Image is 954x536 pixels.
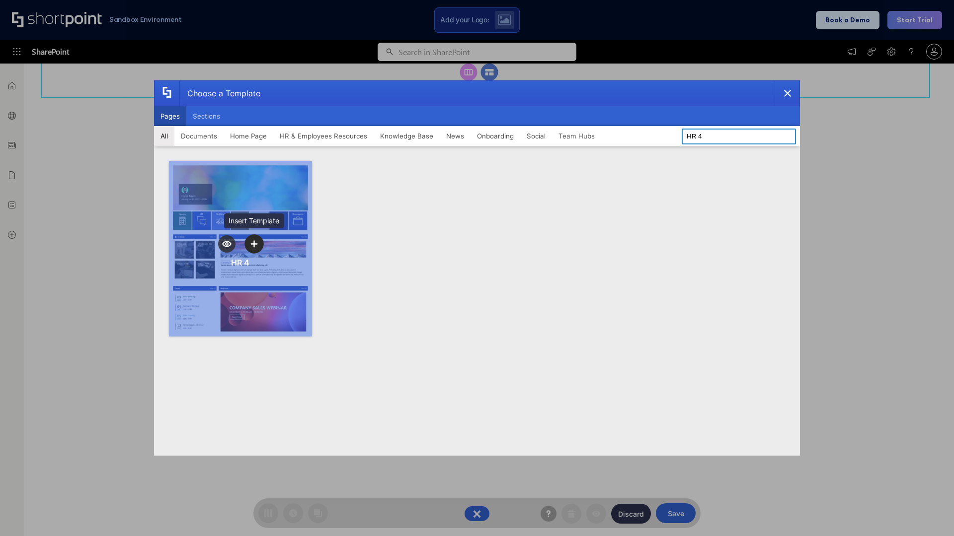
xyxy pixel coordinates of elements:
[154,126,174,146] button: All
[179,81,260,106] div: Choose a Template
[904,488,954,536] iframe: Chat Widget
[231,258,249,268] div: HR 4
[682,129,796,144] input: Search
[374,126,440,146] button: Knowledge Base
[186,106,227,126] button: Sections
[471,126,520,146] button: Onboarding
[273,126,374,146] button: HR & Employees Resources
[154,80,800,456] div: template selector
[520,126,552,146] button: Social
[224,126,273,146] button: Home Page
[174,126,224,146] button: Documents
[154,106,186,126] button: Pages
[552,126,601,146] button: Team Hubs
[440,126,471,146] button: News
